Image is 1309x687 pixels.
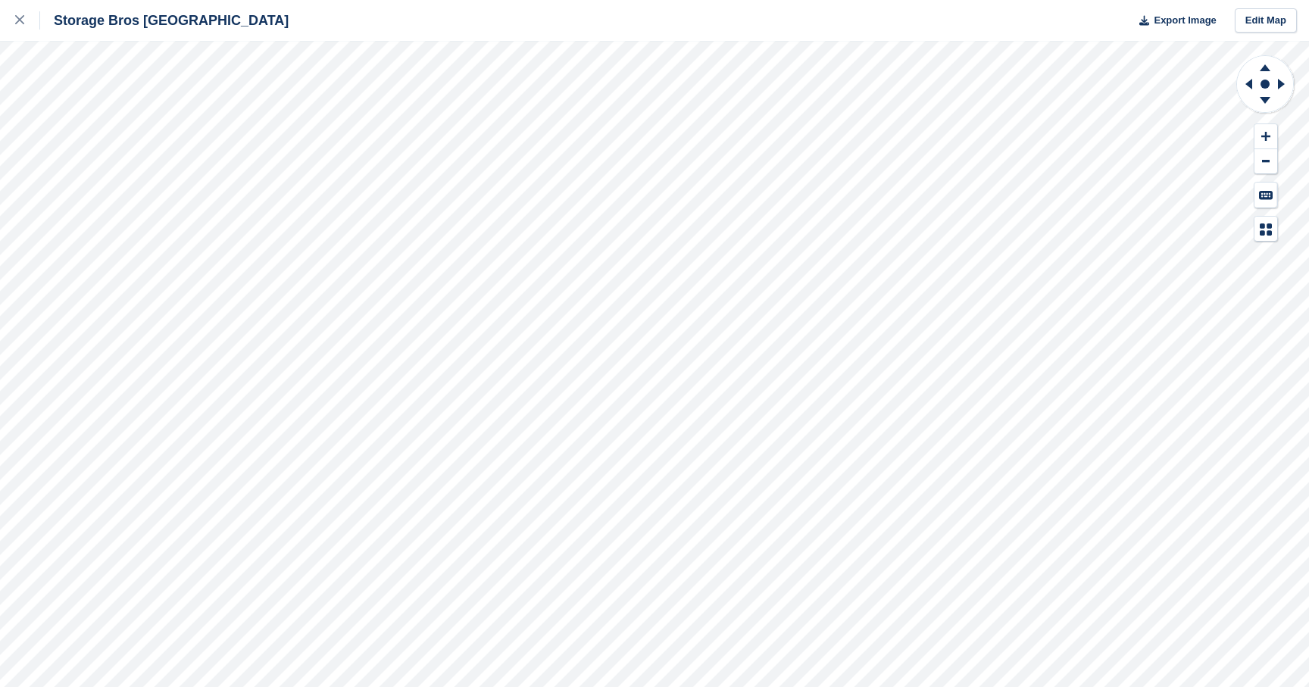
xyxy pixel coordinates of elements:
button: Keyboard Shortcuts [1254,183,1277,208]
div: Storage Bros [GEOGRAPHIC_DATA] [40,11,289,30]
button: Zoom Out [1254,149,1277,174]
a: Edit Map [1235,8,1297,33]
button: Export Image [1130,8,1217,33]
button: Zoom In [1254,124,1277,149]
button: Map Legend [1254,217,1277,242]
span: Export Image [1154,13,1216,28]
